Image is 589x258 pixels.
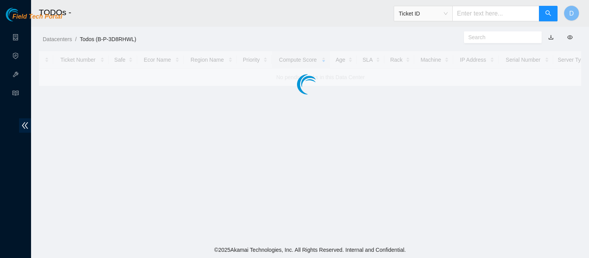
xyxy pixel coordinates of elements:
span: search [545,10,551,17]
span: / [75,36,76,42]
a: Akamai TechnologiesField Tech Portal [6,14,62,24]
a: Todos (B-P-3D8RHWL) [80,36,136,42]
input: Search [468,33,531,42]
button: D [564,5,579,21]
button: download [542,31,559,43]
input: Enter text here... [452,6,539,21]
img: Akamai Technologies [6,8,39,21]
span: eye [567,35,573,40]
button: search [539,6,558,21]
span: Ticket ID [399,8,448,19]
span: D [569,9,574,18]
a: Datacenters [43,36,72,42]
span: double-left [19,118,31,133]
span: Field Tech Portal [12,13,62,21]
footer: © 2025 Akamai Technologies, Inc. All Rights Reserved. Internal and Confidential. [31,242,589,258]
span: read [12,87,19,102]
